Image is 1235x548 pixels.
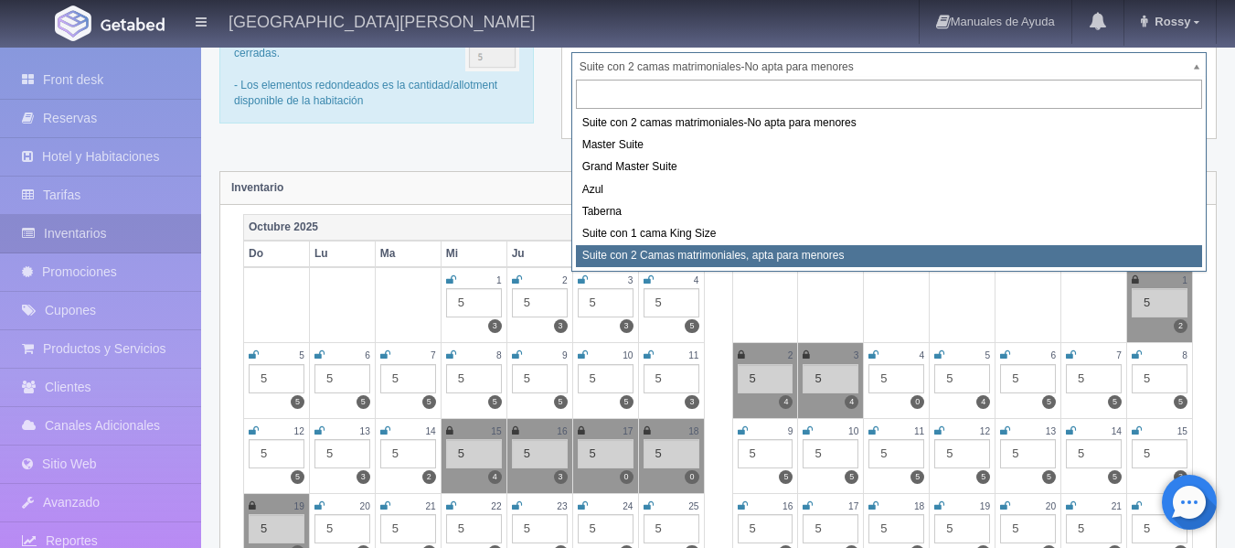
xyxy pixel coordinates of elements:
div: Suite con 2 camas matrimoniales-No apta para menores [576,113,1202,134]
div: Master Suite [576,134,1202,156]
div: Suite con 1 cama King Size [576,223,1202,245]
div: Taberna [576,201,1202,223]
div: Grand Master Suite [576,156,1202,178]
div: Azul [576,179,1202,201]
div: Suite con 2 Camas matrimoniales, apta para menores [576,245,1202,267]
